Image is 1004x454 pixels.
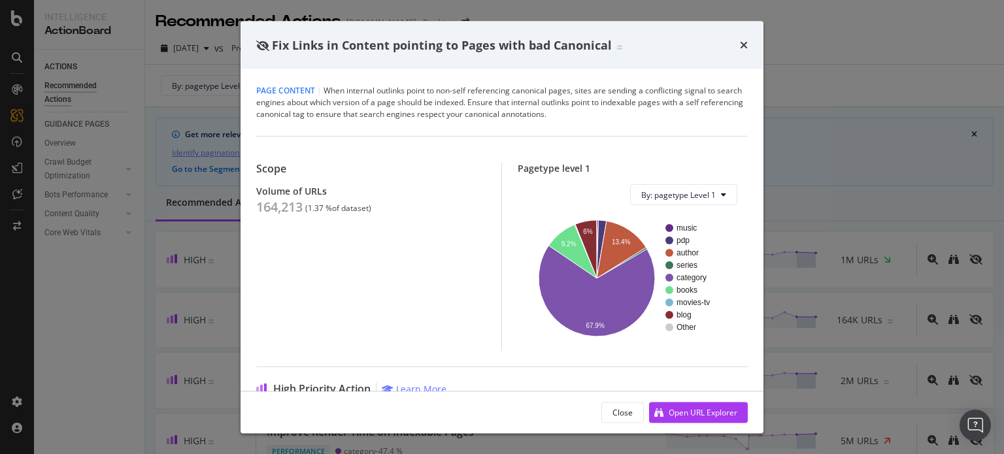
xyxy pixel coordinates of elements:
text: books [677,285,697,295]
div: Close [612,406,633,417]
span: | [317,85,322,96]
span: Page Content [256,85,315,96]
div: eye-slash [256,40,269,50]
text: movies-tv [677,298,710,307]
div: times [740,37,748,54]
text: blog [677,310,692,319]
span: High Priority Action [273,383,371,395]
button: Close [601,402,644,423]
div: Volume of URLs [256,186,486,197]
div: When internal outlinks point to non-self referencing canonical pages, sites are sending a conflic... [256,85,748,120]
div: modal [241,21,763,433]
text: 9.2% [561,240,577,248]
text: category [677,273,707,282]
span: Fix Links in Content pointing to Pages with bad Canonical [272,37,612,52]
text: Other [677,323,696,332]
text: 67.9% [586,321,604,329]
div: Pagetype level 1 [518,163,748,174]
text: 6% [583,228,593,235]
text: author [677,248,699,257]
div: Open URL Explorer [669,406,737,417]
svg: A chart. [528,216,737,340]
button: Open URL Explorer [649,402,748,423]
text: music [677,223,697,233]
button: By: pagetype Level 1 [630,184,737,205]
div: ( 1.37 % of dataset ) [305,204,371,213]
div: Open Intercom Messenger [960,410,991,441]
img: Equal [617,45,622,49]
span: By: pagetype Level 1 [641,189,716,200]
div: 164,213 [256,199,303,215]
div: Learn More [396,383,446,395]
text: pdp [677,236,690,245]
div: Scope [256,163,486,175]
text: 13.4% [612,238,630,246]
a: Learn More [382,383,446,395]
text: series [677,261,697,270]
